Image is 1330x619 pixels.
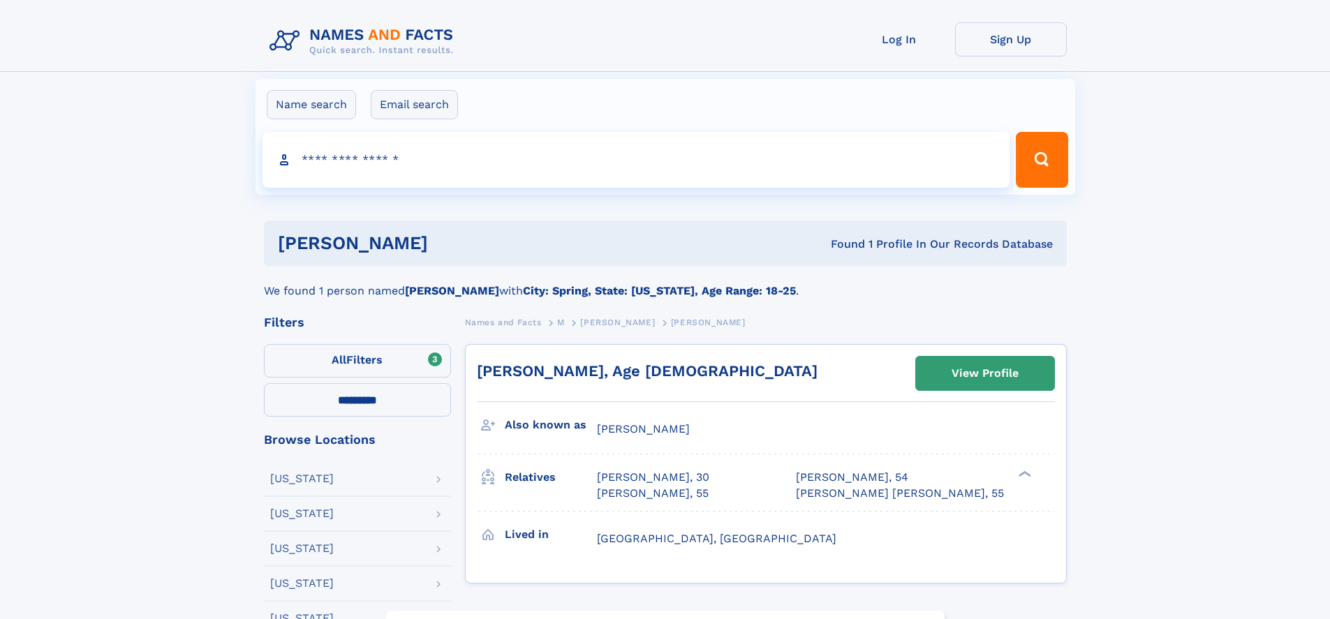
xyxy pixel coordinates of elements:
div: [US_STATE] [270,578,334,589]
b: [PERSON_NAME] [405,284,499,297]
span: [PERSON_NAME] [671,318,746,327]
div: View Profile [952,357,1019,389]
a: M [557,313,565,331]
button: Search Button [1016,132,1067,188]
div: ❯ [1015,470,1032,479]
div: [US_STATE] [270,473,334,484]
a: [PERSON_NAME] [580,313,655,331]
label: Filters [264,344,451,378]
span: [GEOGRAPHIC_DATA], [GEOGRAPHIC_DATA] [597,532,836,545]
h3: Relatives [505,465,597,489]
a: [PERSON_NAME], 30 [597,470,709,485]
a: [PERSON_NAME], Age [DEMOGRAPHIC_DATA] [477,362,818,380]
h3: Lived in [505,523,597,546]
span: [PERSON_NAME] [580,318,655,327]
img: Logo Names and Facts [264,22,465,60]
a: Log In [843,22,955,57]
div: [US_STATE] [270,543,334,554]
h3: Also known as [505,413,597,437]
a: [PERSON_NAME], 55 [597,486,709,501]
label: Email search [371,90,458,119]
a: Names and Facts [465,313,542,331]
a: [PERSON_NAME], 54 [796,470,908,485]
span: All [332,353,346,366]
b: City: Spring, State: [US_STATE], Age Range: 18-25 [523,284,796,297]
a: Sign Up [955,22,1067,57]
input: search input [263,132,1010,188]
div: Filters [264,316,451,329]
span: [PERSON_NAME] [597,422,690,435]
div: Found 1 Profile In Our Records Database [629,237,1053,252]
label: Name search [267,90,356,119]
a: [PERSON_NAME] [PERSON_NAME], 55 [796,486,1004,501]
div: [US_STATE] [270,508,334,519]
div: Browse Locations [264,433,451,446]
div: We found 1 person named with . [264,266,1067,299]
span: M [557,318,565,327]
a: View Profile [916,357,1054,390]
h1: [PERSON_NAME] [278,234,630,252]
